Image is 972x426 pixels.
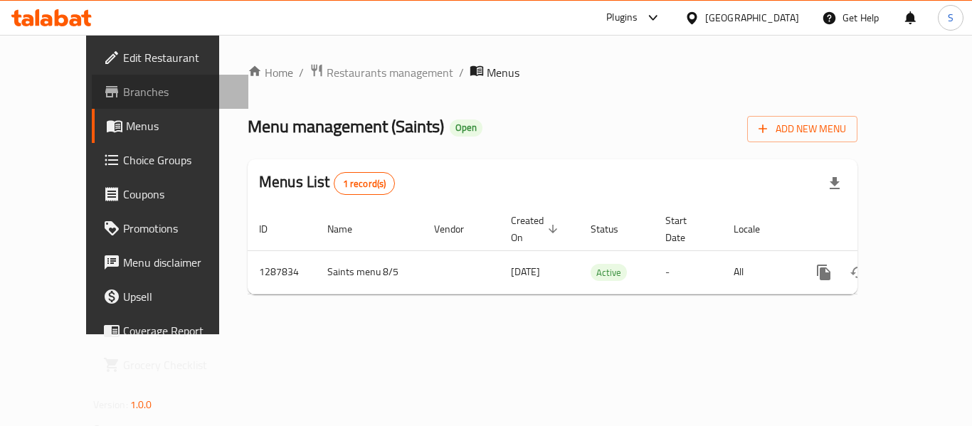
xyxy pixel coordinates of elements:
td: - [654,250,722,294]
td: Saints menu 8/5 [316,250,423,294]
span: Start Date [665,212,705,246]
span: Promotions [123,220,237,237]
span: Edit Restaurant [123,49,237,66]
span: Coverage Report [123,322,237,339]
span: 1 record(s) [334,177,395,191]
a: Choice Groups [92,143,248,177]
span: Upsell [123,288,237,305]
div: Export file [818,166,852,201]
span: Grocery Checklist [123,356,237,373]
a: Coverage Report [92,314,248,348]
td: All [722,250,796,294]
nav: breadcrumb [248,63,857,82]
a: Edit Restaurant [92,41,248,75]
span: Choice Groups [123,151,237,169]
button: Add New Menu [747,116,857,142]
a: Home [248,64,293,81]
span: ID [259,220,286,238]
span: [DATE] [511,262,540,281]
span: 1.0.0 [130,395,152,414]
button: more [807,255,841,289]
span: Vendor [434,220,482,238]
span: S [948,10,953,26]
div: Plugins [606,9,638,26]
div: Total records count [334,172,396,195]
span: Menu management ( Saints ) [248,110,444,142]
th: Actions [796,208,955,251]
span: Coupons [123,186,237,203]
a: Upsell [92,279,248,314]
span: Branches [123,83,237,100]
li: / [299,64,304,81]
a: Branches [92,75,248,109]
span: Restaurants management [327,64,453,81]
span: Open [450,122,482,134]
span: Menu disclaimer [123,254,237,271]
a: Promotions [92,211,248,245]
a: Menus [92,109,248,143]
div: Open [450,119,482,137]
table: enhanced table [248,208,955,294]
li: / [459,64,464,81]
a: Restaurants management [310,63,453,82]
span: Add New Menu [759,120,846,138]
div: Active [591,264,627,281]
a: Menu disclaimer [92,245,248,279]
span: Menus [487,64,519,81]
div: [GEOGRAPHIC_DATA] [705,10,799,26]
button: Change Status [841,255,875,289]
span: Created On [511,212,562,246]
td: 1287834 [248,250,316,294]
span: Name [327,220,371,238]
span: Menus [126,117,237,134]
span: Locale [734,220,778,238]
span: Version: [93,395,128,414]
h2: Menus List [259,171,395,195]
a: Coupons [92,177,248,211]
a: Grocery Checklist [92,348,248,382]
span: Status [591,220,637,238]
span: Active [591,265,627,281]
